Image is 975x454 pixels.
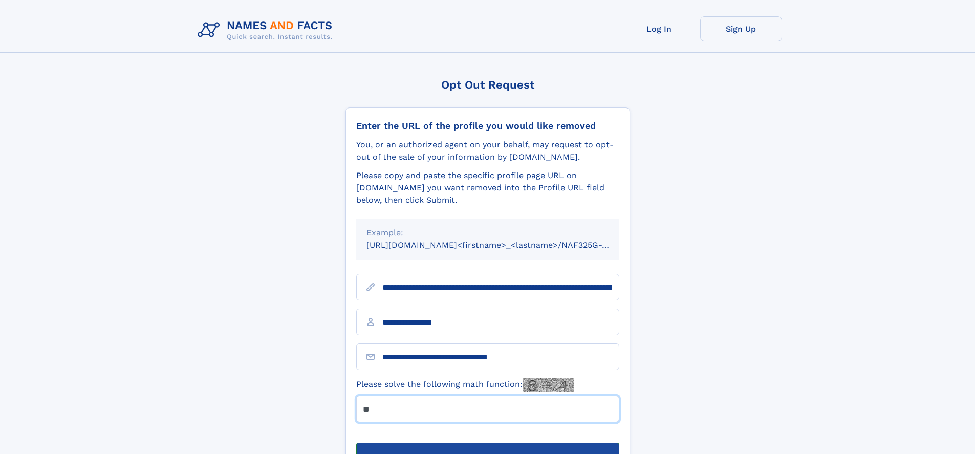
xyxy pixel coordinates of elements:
[700,16,782,41] a: Sign Up
[356,378,574,392] label: Please solve the following math function:
[366,240,639,250] small: [URL][DOMAIN_NAME]<firstname>_<lastname>/NAF325G-xxxxxxxx
[356,120,619,132] div: Enter the URL of the profile you would like removed
[356,169,619,206] div: Please copy and paste the specific profile page URL on [DOMAIN_NAME] you want removed into the Pr...
[366,227,609,239] div: Example:
[356,139,619,163] div: You, or an authorized agent on your behalf, may request to opt-out of the sale of your informatio...
[618,16,700,41] a: Log In
[193,16,341,44] img: Logo Names and Facts
[345,78,630,91] div: Opt Out Request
